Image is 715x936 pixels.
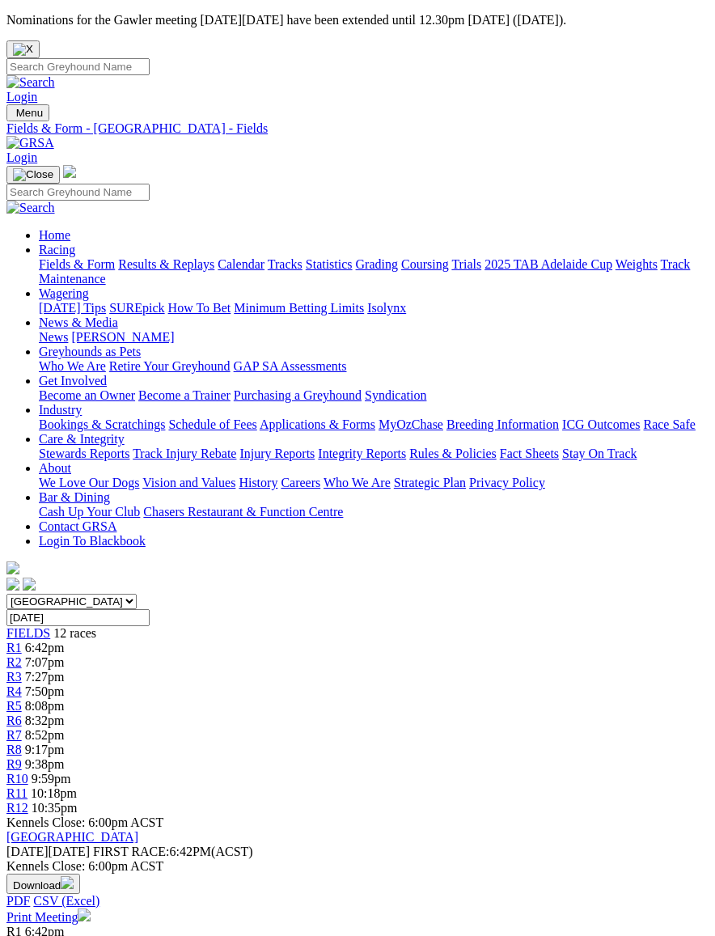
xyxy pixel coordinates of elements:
input: Search [6,184,150,201]
a: Race Safe [643,417,695,431]
a: Bookings & Scratchings [39,417,165,431]
a: Strategic Plan [394,476,466,489]
a: [DATE] Tips [39,301,106,315]
a: Industry [39,403,82,417]
img: download.svg [61,876,74,889]
img: twitter.svg [23,578,36,591]
a: Track Injury Rebate [133,447,236,460]
button: Toggle navigation [6,104,49,121]
button: Close [6,40,40,58]
a: Applications & Forms [260,417,375,431]
a: Syndication [365,388,426,402]
span: 12 races [53,626,96,640]
a: Weights [616,257,658,271]
a: Fields & Form - [GEOGRAPHIC_DATA] - Fields [6,121,709,136]
a: FIELDS [6,626,50,640]
a: Integrity Reports [318,447,406,460]
span: 9:38pm [25,757,65,771]
span: 6:42pm [25,641,65,654]
button: Toggle navigation [6,166,60,184]
a: R4 [6,684,22,698]
a: Who We Are [39,359,106,373]
div: About [39,476,709,490]
a: Get Involved [39,374,107,388]
a: GAP SA Assessments [234,359,347,373]
a: We Love Our Dogs [39,476,139,489]
a: CSV (Excel) [33,894,99,908]
a: Privacy Policy [469,476,545,489]
a: Vision and Values [142,476,235,489]
a: R11 [6,786,27,800]
a: Calendar [218,257,264,271]
a: Track Maintenance [39,257,690,286]
a: Who We Are [324,476,391,489]
a: Login [6,150,37,164]
span: R10 [6,772,28,786]
span: FIRST RACE: [93,845,169,858]
img: logo-grsa-white.png [6,561,19,574]
div: Kennels Close: 6:00pm ACST [6,859,709,874]
a: R1 [6,641,22,654]
span: [DATE] [6,845,49,858]
a: Print Meeting [6,910,91,924]
a: SUREpick [109,301,164,315]
a: R7 [6,728,22,742]
a: Statistics [306,257,353,271]
a: R5 [6,699,22,713]
button: Download [6,874,80,894]
a: Careers [281,476,320,489]
span: R12 [6,801,28,815]
span: 7:27pm [25,670,65,684]
span: 8:08pm [25,699,65,713]
a: MyOzChase [379,417,443,431]
span: R9 [6,757,22,771]
span: R3 [6,670,22,684]
input: Search [6,58,150,75]
div: Racing [39,257,709,286]
a: Login [6,90,37,104]
div: News & Media [39,330,709,345]
img: Search [6,75,55,90]
a: Greyhounds as Pets [39,345,141,358]
a: Tracks [268,257,302,271]
a: R8 [6,743,22,756]
a: Wagering [39,286,89,300]
a: Fields & Form [39,257,115,271]
a: Grading [356,257,398,271]
span: Menu [16,107,43,119]
img: Search [6,201,55,215]
span: 6:42PM(ACST) [93,845,253,858]
span: 10:18pm [31,786,77,800]
a: Purchasing a Greyhound [234,388,362,402]
a: Schedule of Fees [168,417,256,431]
a: Racing [39,243,75,256]
div: Bar & Dining [39,505,709,519]
span: 10:35pm [32,801,78,815]
span: 7:50pm [25,684,65,698]
a: R6 [6,714,22,727]
a: Injury Reports [239,447,315,460]
span: 8:32pm [25,714,65,727]
img: printer.svg [78,908,91,921]
img: logo-grsa-white.png [63,165,76,178]
div: Care & Integrity [39,447,709,461]
a: Trials [451,257,481,271]
a: News [39,330,68,344]
span: [DATE] [6,845,90,858]
img: facebook.svg [6,578,19,591]
span: R2 [6,655,22,669]
a: Contact GRSA [39,519,116,533]
a: Login To Blackbook [39,534,146,548]
a: Coursing [401,257,449,271]
a: Care & Integrity [39,432,125,446]
div: Wagering [39,301,709,316]
span: 8:52pm [25,728,65,742]
a: Cash Up Your Club [39,505,140,519]
a: [PERSON_NAME] [71,330,174,344]
a: Fact Sheets [500,447,559,460]
a: Chasers Restaurant & Function Centre [143,505,343,519]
